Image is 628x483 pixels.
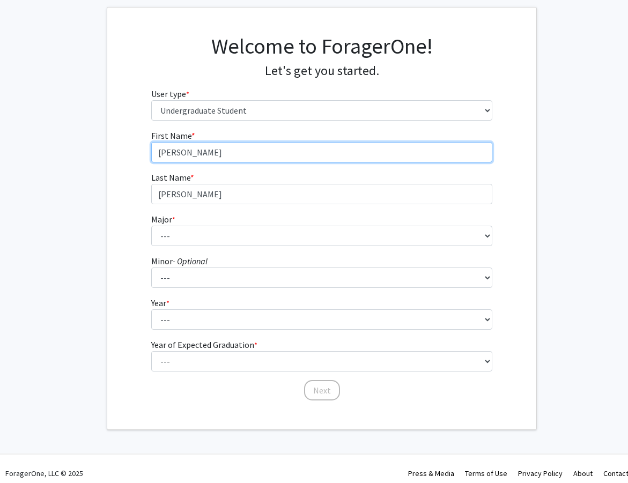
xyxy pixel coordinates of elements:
[518,469,563,478] a: Privacy Policy
[173,256,208,266] i: - Optional
[408,469,454,478] a: Press & Media
[8,435,46,475] iframe: Chat
[304,380,340,400] button: Next
[151,130,191,141] span: First Name
[151,213,175,226] label: Major
[573,469,593,478] a: About
[151,87,189,100] label: User type
[151,338,257,351] label: Year of Expected Graduation
[465,469,507,478] a: Terms of Use
[151,63,493,79] h4: Let's get you started.
[151,33,493,59] h1: Welcome to ForagerOne!
[151,296,169,309] label: Year
[151,172,190,183] span: Last Name
[151,255,208,267] label: Minor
